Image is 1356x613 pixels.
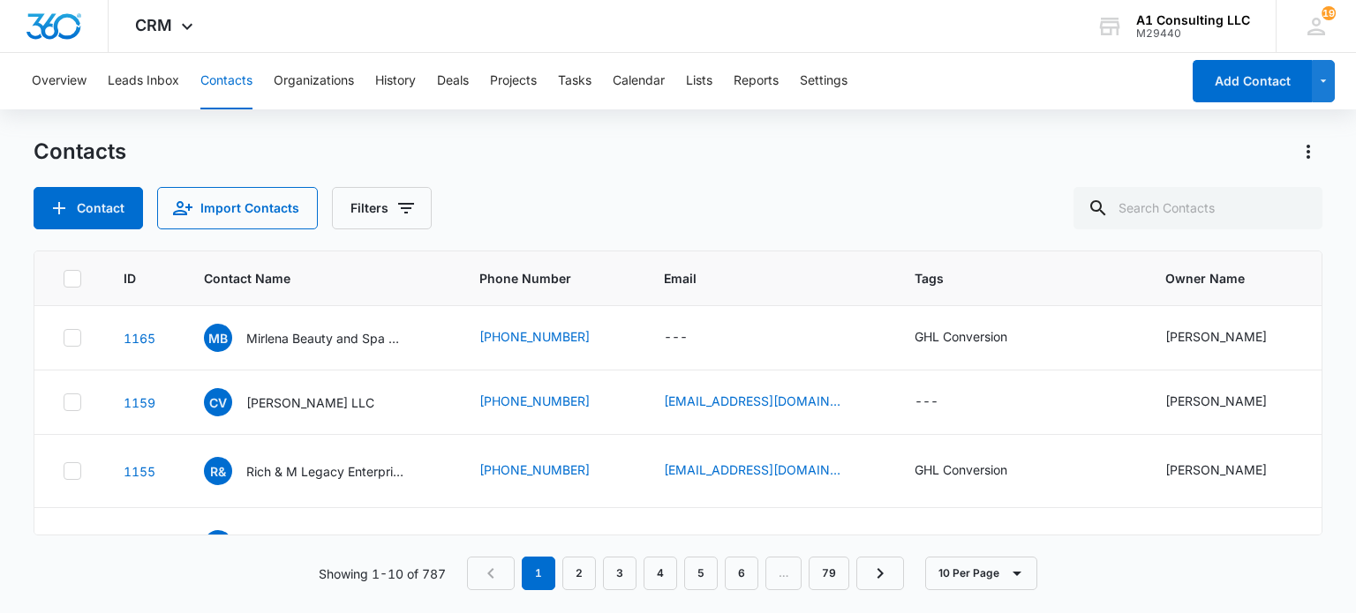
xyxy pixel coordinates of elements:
[204,324,232,352] span: MB
[1322,6,1336,20] span: 19
[915,534,1007,552] div: GHL Conversion
[479,534,621,555] div: Phone Number - (551) 215-1342 - Select to Edit Field
[1136,27,1250,40] div: account id
[800,53,847,109] button: Settings
[1322,6,1336,20] div: notifications count
[558,53,591,109] button: Tasks
[108,53,179,109] button: Leads Inbox
[915,327,1007,346] div: GHL Conversion
[684,557,718,590] a: Page 5
[204,269,411,288] span: Contact Name
[613,53,665,109] button: Calendar
[915,392,970,413] div: Tags - - Select to Edit Field
[664,460,840,479] a: [EMAIL_ADDRESS][DOMAIN_NAME]
[124,269,136,288] span: ID
[1165,460,1267,479] div: [PERSON_NAME]
[915,392,938,413] div: ---
[34,138,126,165] h1: Contacts
[1294,138,1322,166] button: Actions
[915,269,1097,288] span: Tags
[479,392,590,410] a: [PHONE_NUMBER]
[124,395,155,410] a: Navigate to contact details page for Cristian VALENTIN LLC
[915,460,1039,482] div: Tags - GHL Conversion - Select to Edit Field
[246,393,374,412] p: [PERSON_NAME] LLC
[135,16,172,34] span: CRM
[204,457,437,485] div: Contact Name - Rich & M Legacy Enterprises LLC - Select to Edit Field
[246,462,405,481] p: Rich & M Legacy Enterprises LLC
[915,327,1039,348] div: Tags - GHL Conversion - Select to Edit Field
[200,53,252,109] button: Contacts
[375,53,416,109] button: History
[664,534,840,552] a: [EMAIL_ADDRESS][DOMAIN_NAME]
[204,388,232,416] span: CV
[479,327,621,348] div: Phone Number - (347) 963-1217 - Select to Edit Field
[1073,187,1322,229] input: Search Contacts
[664,534,872,555] div: Email - vanharper1124@gmail.com - Select to Edit Field
[664,460,872,482] div: Email - richandmlegacy@gmail.com - Select to Edit Field
[204,530,232,558] span: SI
[1165,392,1299,413] div: Owner Name - Cristian Valentin - Select to Edit Field
[734,53,779,109] button: Reports
[925,557,1037,590] button: 10 Per Page
[856,557,904,590] a: Next Page
[479,327,590,346] a: [PHONE_NUMBER]
[157,187,318,229] button: Import Contacts
[664,327,688,348] div: ---
[809,557,849,590] a: Page 79
[479,392,621,413] div: Phone Number - (551) 404-0327 - Select to Edit Field
[479,534,590,552] a: [PHONE_NUMBER]
[437,53,469,109] button: Deals
[204,388,406,416] div: Contact Name - Cristian VALENTIN LLC - Select to Edit Field
[725,557,758,590] a: Page 6
[274,53,354,109] button: Organizations
[32,53,87,109] button: Overview
[686,53,712,109] button: Lists
[479,460,621,482] div: Phone Number - (609) 400-2304 - Select to Edit Field
[1165,534,1342,552] div: [PERSON_NAME] and [PERSON_NAME]
[124,464,155,479] a: Navigate to contact details page for Rich & M Legacy Enterprises LLC
[479,460,590,479] a: [PHONE_NUMBER]
[522,557,555,590] em: 1
[467,557,904,590] nav: Pagination
[204,530,380,558] div: Contact Name - Sumethin2eat Inc - Select to Edit Field
[204,457,232,485] span: R&
[124,331,155,346] a: Navigate to contact details page for Mirlena Beauty and Spa LLC
[204,324,437,352] div: Contact Name - Mirlena Beauty and Spa LLC - Select to Edit Field
[332,187,432,229] button: Filters
[664,392,840,410] a: [EMAIL_ADDRESS][DOMAIN_NAME]
[603,557,637,590] a: Page 3
[562,557,596,590] a: Page 2
[34,187,143,229] button: Add Contact
[1165,460,1299,482] div: Owner Name - Richard Coleman - Select to Edit Field
[319,564,446,583] p: Showing 1-10 of 787
[664,269,847,288] span: Email
[479,269,621,288] span: Phone Number
[664,392,872,413] div: Email - service@familyfreshlogistics.com - Select to Edit Field
[915,534,1039,555] div: Tags - GHL Conversion - Select to Edit Field
[1165,392,1267,410] div: [PERSON_NAME]
[490,53,537,109] button: Projects
[644,557,677,590] a: Page 4
[915,460,1007,479] div: GHL Conversion
[246,329,405,348] p: Mirlena Beauty and Spa LLC
[1165,327,1299,348] div: Owner Name - Fineta Garcia - Select to Edit Field
[1136,13,1250,27] div: account name
[1193,60,1312,102] button: Add Contact
[1165,327,1267,346] div: [PERSON_NAME]
[664,327,719,348] div: Email - - Select to Edit Field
